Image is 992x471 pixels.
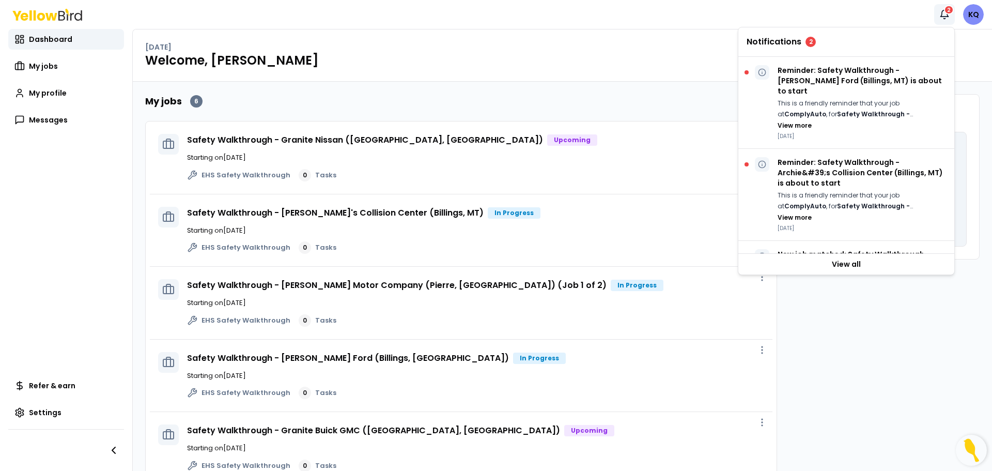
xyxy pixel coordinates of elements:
a: Safety Walkthrough - Granite Buick GMC ([GEOGRAPHIC_DATA], [GEOGRAPHIC_DATA]) [187,424,560,436]
span: EHS Safety Walkthrough [202,170,290,180]
p: Starting on [DATE] [187,298,764,308]
div: In Progress [513,353,566,364]
span: Settings [29,407,61,418]
strong: ComplyAuto [784,202,826,210]
span: Messages [29,115,68,125]
button: View more [778,214,812,222]
p: [DATE] [778,224,946,232]
span: EHS Safety Walkthrough [202,461,290,471]
span: EHS Safety Walkthrough [202,242,290,253]
h1: Welcome, [PERSON_NAME] [145,52,980,69]
a: 0Tasks [299,169,336,181]
a: 0Tasks [299,387,336,399]
strong: Safety Walkthrough - [PERSON_NAME]'s Collision Center (Billings, MT) [778,202,923,232]
a: Safety Walkthrough - Granite Nissan ([GEOGRAPHIC_DATA], [GEOGRAPHIC_DATA]) [187,134,543,146]
div: In Progress [488,207,540,219]
button: Open Resource Center [956,435,987,466]
p: This is a friendly reminder that your job at , for starts [DATE]. [778,98,946,119]
p: Starting on [DATE] [187,225,764,236]
strong: Safety Walkthrough - [PERSON_NAME] Ford (Billings, [GEOGRAPHIC_DATA]) [778,110,913,140]
span: EHS Safety Walkthrough [202,315,290,326]
div: In Progress [611,280,663,291]
div: 0 [299,241,311,254]
a: 0Tasks [299,241,336,254]
p: Reminder: Safety Walkthrough - [PERSON_NAME] Ford (Billings, MT) is about to start [778,65,946,96]
a: 0Tasks [299,314,336,327]
div: New job matched: Safety Walkthrough - Granite Buick GMC ([GEOGRAPHIC_DATA], [GEOGRAPHIC_DATA]) [738,241,954,333]
span: My profile [29,88,67,98]
div: 0 [299,387,311,399]
div: 2 [944,5,954,14]
p: Reminder: Safety Walkthrough - Archie&#39;s Collision Center (Billings, MT) is about to start [778,157,946,188]
span: My jobs [29,61,58,71]
span: EHS Safety Walkthrough [202,388,290,398]
div: 0 [299,314,311,327]
a: My jobs [8,56,124,77]
p: [DATE] [145,42,172,52]
a: Settings [8,402,124,423]
h2: My jobs [145,94,182,109]
a: Refer & earn [8,375,124,396]
div: 0 [299,169,311,181]
p: This is a friendly reminder that your job at , for starts [DATE]. [778,190,946,211]
p: Starting on [DATE] [187,443,764,453]
div: 2 [805,37,816,47]
span: Dashboard [29,34,72,44]
p: Starting on [DATE] [187,371,764,381]
div: Upcoming [547,134,597,146]
a: View all [738,254,954,275]
button: View more [778,121,812,130]
a: Dashboard [8,29,124,50]
span: Refer & earn [29,381,75,391]
strong: ComplyAuto [784,110,826,118]
p: New job matched: Safety Walkthrough - Granite Buick GMC ([GEOGRAPHIC_DATA], [GEOGRAPHIC_DATA]) [778,249,946,280]
a: Safety Walkthrough - [PERSON_NAME] Motor Company (Pierre, [GEOGRAPHIC_DATA]) (Job 1 of 2) [187,279,607,291]
p: [DATE] [778,132,946,140]
p: Starting on [DATE] [187,153,764,163]
div: Reminder: Safety Walkthrough - [PERSON_NAME] Ford (Billings, MT) is about to startThis is a frien... [738,57,954,149]
a: Messages [8,110,124,130]
span: Notifications [747,38,801,46]
div: Upcoming [564,425,614,436]
span: KQ [963,4,984,25]
div: Reminder: Safety Walkthrough - Archie&#39;s Collision Center (Billings, MT) is about to startThis... [738,149,954,241]
a: Safety Walkthrough - [PERSON_NAME]'s Collision Center (Billings, MT) [187,207,484,219]
a: My profile [8,83,124,103]
a: Safety Walkthrough - [PERSON_NAME] Ford (Billings, [GEOGRAPHIC_DATA]) [187,352,509,364]
div: 6 [190,95,203,108]
button: 2 [934,4,955,25]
